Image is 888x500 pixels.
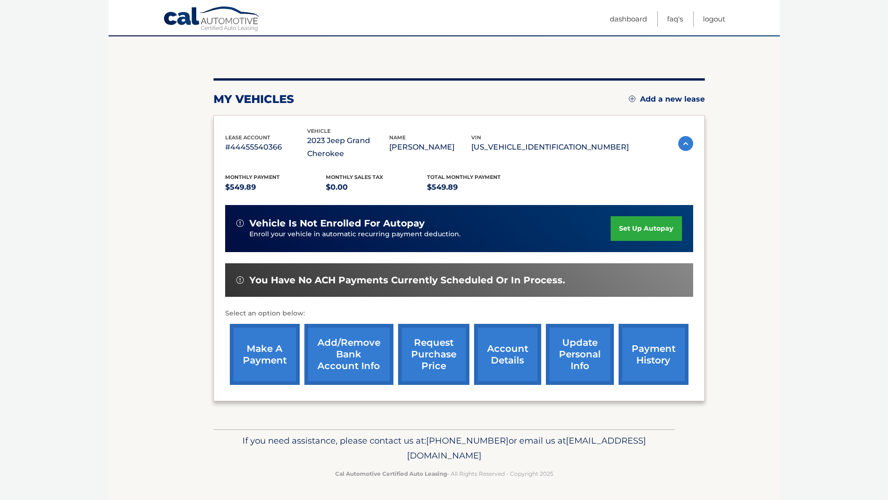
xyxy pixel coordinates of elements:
img: alert-white.svg [236,276,244,284]
p: 2023 Jeep Grand Cherokee [307,134,389,160]
a: Logout [703,11,725,27]
span: vehicle is not enrolled for autopay [249,218,425,229]
a: set up autopay [611,216,681,241]
a: Add/Remove bank account info [304,324,393,385]
p: If you need assistance, please contact us at: or email us at [220,433,669,463]
a: Dashboard [610,11,647,27]
span: Total Monthly Payment [427,174,501,180]
strong: Cal Automotive Certified Auto Leasing [335,470,447,477]
span: lease account [225,134,270,141]
p: $0.00 [326,181,427,194]
img: accordion-active.svg [678,136,693,151]
p: $549.89 [225,181,326,194]
h2: my vehicles [213,92,294,106]
a: Add a new lease [629,95,705,104]
a: request purchase price [398,324,469,385]
span: [PHONE_NUMBER] [426,435,509,446]
span: You have no ACH payments currently scheduled or in process. [249,274,565,286]
span: Monthly Payment [225,174,280,180]
span: vin [471,134,481,141]
span: vehicle [307,128,330,134]
p: $549.89 [427,181,528,194]
span: name [389,134,406,141]
p: #44455540366 [225,141,307,154]
p: [PERSON_NAME] [389,141,471,154]
a: Cal Automotive [163,6,261,33]
a: account details [474,324,541,385]
a: update personal info [546,324,614,385]
img: add.svg [629,96,635,102]
a: FAQ's [667,11,683,27]
span: [EMAIL_ADDRESS][DOMAIN_NAME] [407,435,646,461]
p: Enroll your vehicle in automatic recurring payment deduction. [249,229,611,240]
p: - All Rights Reserved - Copyright 2025 [220,469,669,479]
a: make a payment [230,324,300,385]
p: Select an option below: [225,308,693,319]
p: [US_VEHICLE_IDENTIFICATION_NUMBER] [471,141,629,154]
img: alert-white.svg [236,219,244,227]
a: payment history [619,324,688,385]
span: Monthly sales Tax [326,174,383,180]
